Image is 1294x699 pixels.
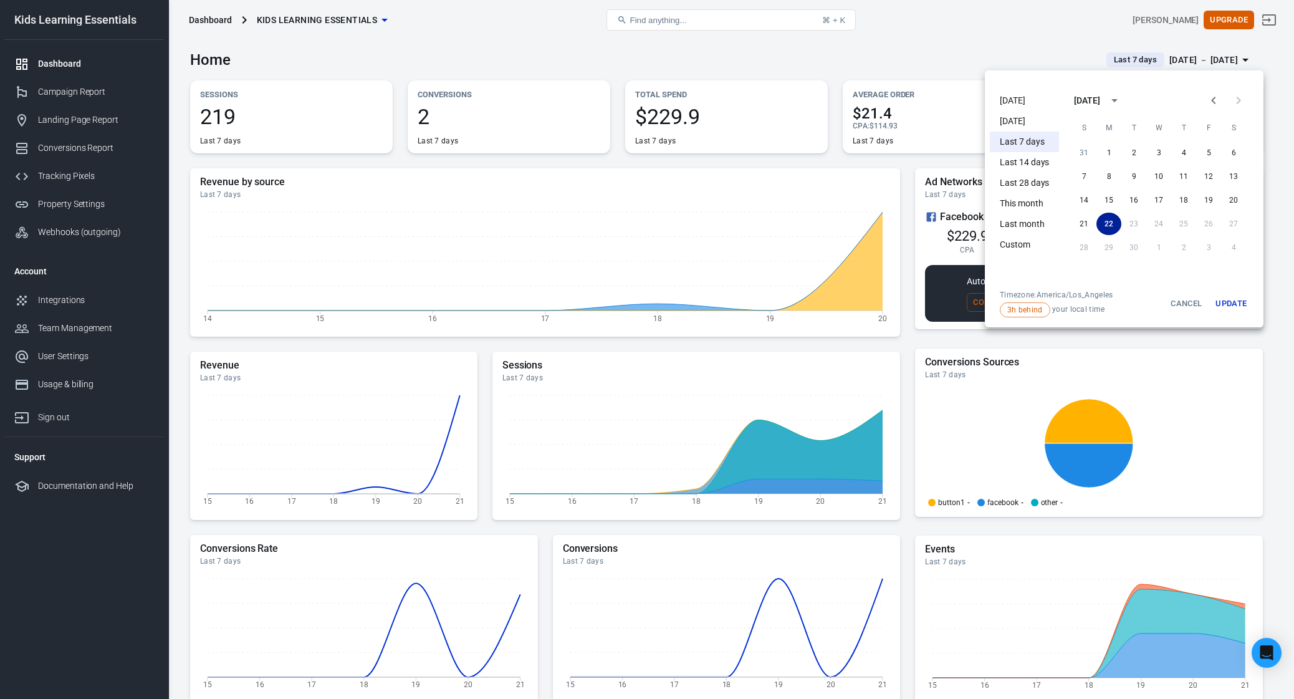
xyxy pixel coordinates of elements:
[1096,142,1121,164] button: 1
[1172,115,1195,140] span: Thursday
[1211,290,1251,317] button: Update
[1073,115,1095,140] span: Sunday
[1196,189,1221,211] button: 19
[990,111,1059,132] li: [DATE]
[1146,189,1171,211] button: 17
[1222,115,1245,140] span: Saturday
[990,193,1059,214] li: This month
[1074,94,1100,107] div: [DATE]
[1071,142,1096,164] button: 31
[1123,115,1145,140] span: Tuesday
[1000,290,1113,300] div: Timezone: America/Los_Angeles
[990,90,1059,111] li: [DATE]
[1121,142,1146,164] button: 2
[1197,115,1220,140] span: Friday
[1148,115,1170,140] span: Wednesday
[990,234,1059,255] li: Custom
[1096,213,1121,235] button: 22
[1121,189,1146,211] button: 16
[1171,189,1196,211] button: 18
[1252,638,1282,668] div: Open Intercom Messenger
[1221,189,1246,211] button: 20
[1096,165,1121,188] button: 8
[990,214,1059,234] li: Last month
[1071,189,1096,211] button: 14
[990,132,1059,152] li: Last 7 days
[1098,115,1120,140] span: Monday
[1171,165,1196,188] button: 11
[1201,88,1226,113] button: Previous month
[1221,142,1246,164] button: 6
[1221,165,1246,188] button: 13
[1096,189,1121,211] button: 15
[1196,165,1221,188] button: 12
[1171,142,1196,164] button: 4
[1146,142,1171,164] button: 3
[1071,213,1096,235] button: 21
[990,173,1059,193] li: Last 28 days
[1104,90,1125,111] button: calendar view is open, switch to year view
[1166,290,1206,317] button: Cancel
[1146,165,1171,188] button: 10
[1003,304,1047,316] span: 3h behind
[1071,165,1096,188] button: 7
[1196,142,1221,164] button: 5
[1000,302,1113,317] span: your local time
[1121,165,1146,188] button: 9
[990,152,1059,173] li: Last 14 days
